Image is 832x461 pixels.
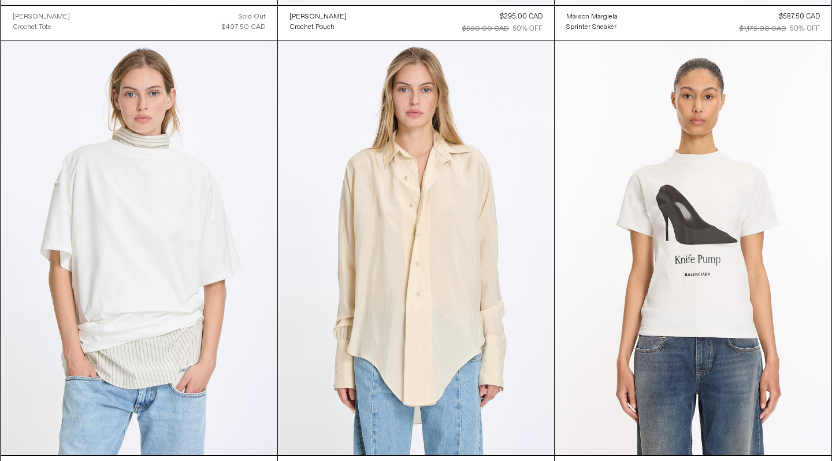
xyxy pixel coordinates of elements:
[740,24,786,34] div: $1,175.00 CAD
[13,23,51,32] div: Crochet Tote
[500,12,543,22] div: $295.00 CAD
[13,12,70,22] a: [PERSON_NAME]
[1,40,277,455] img: Maison Margiela Inverted Double Layer T-Shirt
[239,12,266,22] div: Sold out
[222,22,266,32] div: $497.50 CAD
[512,24,543,34] div: 50% OFF
[566,22,618,32] a: Sprinter Sneaker
[462,24,509,34] div: $590.00 CAD
[13,22,70,32] a: Crochet Tote
[790,24,820,34] div: 50% OFF
[289,12,347,22] a: [PERSON_NAME]
[555,40,831,456] img: Balenciaga Knife Pump T-Shirt
[566,12,618,22] a: Maison Margiela
[289,23,335,32] div: Crochet Pouch
[278,40,554,455] img: Maison Margiela Dropped Hem Shirt
[779,12,820,22] div: $587.50 CAD
[289,22,347,32] a: Crochet Pouch
[566,23,616,32] div: Sprinter Sneaker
